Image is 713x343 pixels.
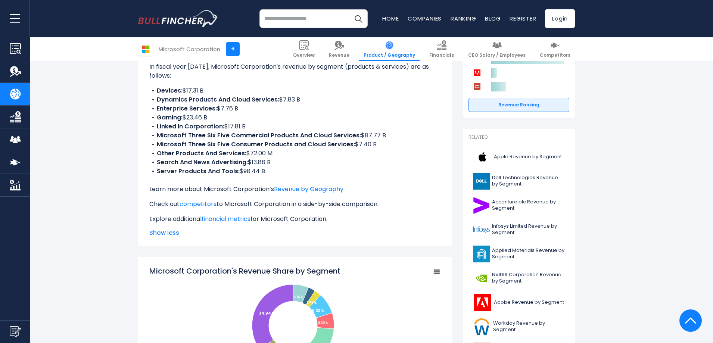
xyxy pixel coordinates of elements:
a: Overview [289,37,319,61]
li: $72.00 M [149,149,440,158]
b: Search And News Advertising: [157,158,248,166]
a: CEO Salary / Employees [464,37,530,61]
a: Financials [425,37,458,61]
p: Learn more about Microsoft Corporation’s [149,185,440,194]
img: ACN logo [473,197,490,214]
li: $7.83 B [149,95,440,104]
li: $87.77 B [149,131,440,140]
b: Microsoft Three Six Five Consumer Products and Cloud Services: [157,140,355,149]
span: Infosys Limited Revenue by Segment [492,223,565,236]
img: Adobe competitors logo [472,68,482,78]
a: Blog [485,15,501,22]
img: AMAT logo [473,246,490,262]
img: AAPL logo [473,149,492,165]
span: Adobe Revenue by Segment [494,299,564,306]
b: Dynamics Products And Cloud Services: [157,95,279,104]
a: competitors [180,200,217,208]
button: Search [349,9,368,28]
a: Register [510,15,536,22]
b: Linked In Corporation: [157,122,224,131]
img: DELL logo [473,173,490,190]
a: financial metrics [202,215,250,223]
b: Server Products And Tools: [157,167,240,175]
img: INFY logo [473,221,490,238]
div: Microsoft Corporation [159,45,220,53]
p: Check out to Microsoft Corporation in a side-by-side comparison. [149,200,440,209]
img: bullfincher logo [138,10,218,27]
a: Infosys Limited Revenue by Segment [468,219,569,240]
tspan: 6.32 % [318,321,328,325]
a: Workday Revenue by Segment [468,317,569,337]
tspan: 2.75 % [306,301,317,305]
a: + [226,42,240,56]
a: Companies [408,15,442,22]
li: $23.46 B [149,113,440,122]
img: MSFT logo [138,42,153,56]
img: ADBE logo [473,294,492,311]
span: Apple Revenue by Segment [494,154,562,160]
a: Competitors [535,37,575,61]
img: WDAY logo [473,318,491,335]
li: $7.76 B [149,104,440,113]
a: Home [382,15,399,22]
li: $17.31 B [149,86,440,95]
a: Login [545,9,575,28]
b: Devices: [157,86,183,95]
a: Apple Revenue by Segment [468,147,569,167]
tspan: 6.15 % [294,295,303,299]
a: Revenue by Geography [274,185,343,193]
li: $17.81 B [149,122,440,131]
span: Financials [429,52,454,58]
tspan: Microsoft Corporation's Revenue Share by Segment [149,266,340,276]
a: Go to homepage [138,10,218,27]
span: Dell Technologies Revenue by Segment [492,175,565,187]
tspan: 8.33 % [312,308,324,314]
span: Workday Revenue by Segment [493,320,565,333]
b: Enterprise Services: [157,104,217,113]
p: In fiscal year [DATE], Microsoft Corporation's revenue by segment (products & services) are as fo... [149,62,440,80]
a: Product / Geography [359,37,420,61]
span: Competitors [540,52,570,58]
a: Revenue Ranking [468,98,569,112]
span: Product / Geography [364,52,415,58]
span: Applied Materials Revenue by Segment [492,247,565,260]
span: Revenue [329,52,349,58]
a: Applied Materials Revenue by Segment [468,244,569,264]
a: Ranking [451,15,476,22]
span: Accenture plc Revenue by Segment [492,199,565,212]
img: Oracle Corporation competitors logo [472,82,482,91]
a: Adobe Revenue by Segment [468,292,569,313]
p: Explore additional for Microsoft Corporation. [149,215,440,224]
tspan: 34.94 % [259,311,275,316]
span: CEO Salary / Employees [468,52,526,58]
span: Show less [149,228,440,237]
span: NVIDIA Corporation Revenue by Segment [492,272,565,284]
a: Dell Technologies Revenue by Segment [468,171,569,191]
b: Microsoft Three Six Five Commercial Products And Cloud Services: [157,131,361,140]
img: NVDA logo [473,270,490,287]
b: Gaming: [157,113,183,122]
li: $98.44 B [149,167,440,176]
li: $7.40 B [149,140,440,149]
p: Related [468,134,569,141]
b: Other Products And Services: [157,149,246,158]
span: Overview [293,52,315,58]
a: NVIDIA Corporation Revenue by Segment [468,268,569,289]
a: Accenture plc Revenue by Segment [468,195,569,216]
li: $13.88 B [149,158,440,167]
a: Revenue [324,37,354,61]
